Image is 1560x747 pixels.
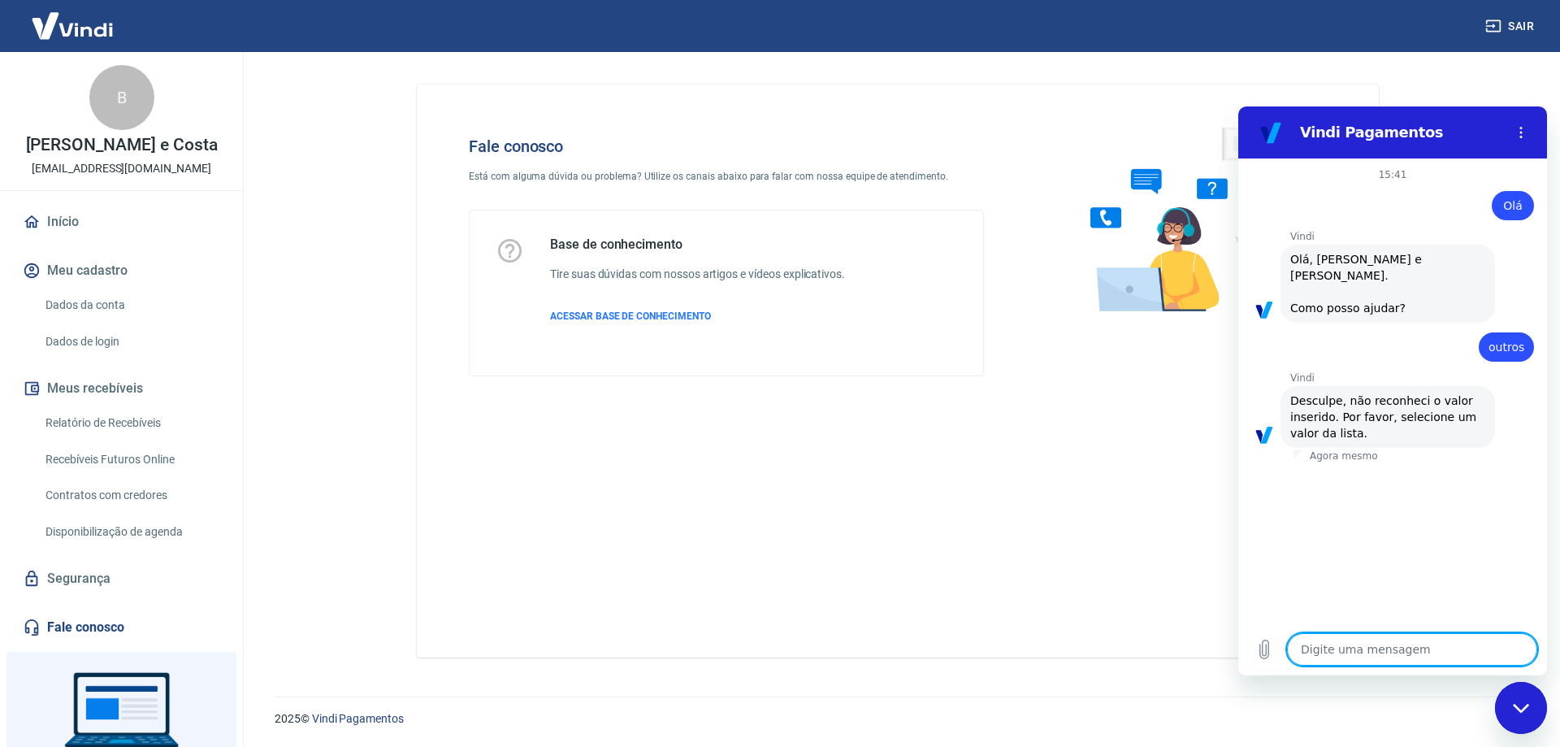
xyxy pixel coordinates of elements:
a: Contratos com credores [39,479,223,512]
a: Dados de login [39,325,223,358]
img: Fale conosco [1058,111,1305,328]
a: Disponibilização de agenda [39,515,223,549]
a: Início [19,204,223,240]
button: Meu cadastro [19,253,223,289]
a: Dados da conta [39,289,223,322]
p: 2025 © [275,710,1521,727]
h5: Base de conhecimento [550,237,845,253]
a: ACESSAR BASE DE CONHECIMENTO [550,309,845,324]
iframe: Janela de mensagens [1238,106,1547,675]
div: B [89,65,154,130]
a: Fale conosco [19,610,223,645]
a: Segurança [19,561,223,597]
h4: Fale conosco [469,137,984,156]
a: Recebíveis Futuros Online [39,443,223,476]
iframe: Botão para abrir a janela de mensagens, conversa em andamento [1495,682,1547,734]
h6: Tire suas dúvidas com nossos artigos e vídeos explicativos. [550,266,845,283]
span: ACESSAR BASE DE CONHECIMENTO [550,311,711,322]
img: Vindi [19,1,125,50]
a: Vindi Pagamentos [312,712,404,725]
button: Sair [1482,11,1540,41]
p: Está com alguma dúvida ou problema? Utilize os canais abaixo para falar com nossa equipe de atend... [469,169,984,184]
p: [PERSON_NAME] e Costa [26,137,218,154]
button: Meus recebíveis [19,371,223,406]
p: [EMAIL_ADDRESS][DOMAIN_NAME] [32,160,211,177]
a: Relatório de Recebíveis [39,406,223,440]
